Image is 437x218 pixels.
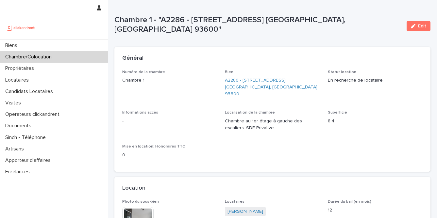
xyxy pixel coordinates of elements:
span: Edit [418,24,426,28]
p: En recherche de locataire [328,77,423,84]
p: Sinch - Téléphone [3,134,51,141]
p: Chambre 1 - "A2286 - [STREET_ADDRESS] [GEOGRAPHIC_DATA], [GEOGRAPHIC_DATA] 93600" [114,15,401,34]
span: Durée du bail (en mois) [328,200,371,204]
button: Edit [407,21,430,31]
p: Operateurs clickandrent [3,111,65,117]
span: Superficie [328,111,347,115]
p: Freelances [3,169,35,175]
a: A2286 - [STREET_ADDRESS] [GEOGRAPHIC_DATA], [GEOGRAPHIC_DATA] 93600 [225,77,320,97]
h2: Location [122,185,145,192]
p: Chambre au 1er étage à gauche des escaliers. SDE Privative [225,118,320,132]
h2: Général [122,55,143,62]
span: Localisation de la chambre [225,111,275,115]
p: Propriétaires [3,65,39,71]
span: Mise en location: Honoraires TTC [122,145,185,148]
p: 0 [122,152,217,159]
span: Bien [225,70,233,74]
p: Chambre/Colocation [3,54,57,60]
p: Candidats Locataires [3,88,58,95]
p: Apporteur d'affaires [3,157,56,163]
p: Artisans [3,146,29,152]
span: Locataires [225,200,244,204]
p: Biens [3,42,23,49]
span: Informations accès [122,111,158,115]
p: 12 [328,207,423,214]
img: UCB0brd3T0yccxBKYDjQ [5,21,37,34]
p: - [122,118,217,125]
p: Visites [3,100,26,106]
span: Statut location [328,70,356,74]
p: Documents [3,123,37,129]
p: Locataires [3,77,34,83]
p: 8.4 [328,118,423,125]
p: Chambre 1 [122,77,217,84]
span: Photo du sous-bien [122,200,159,204]
a: [PERSON_NAME] [227,208,263,215]
span: Numéro de la chambre [122,70,165,74]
